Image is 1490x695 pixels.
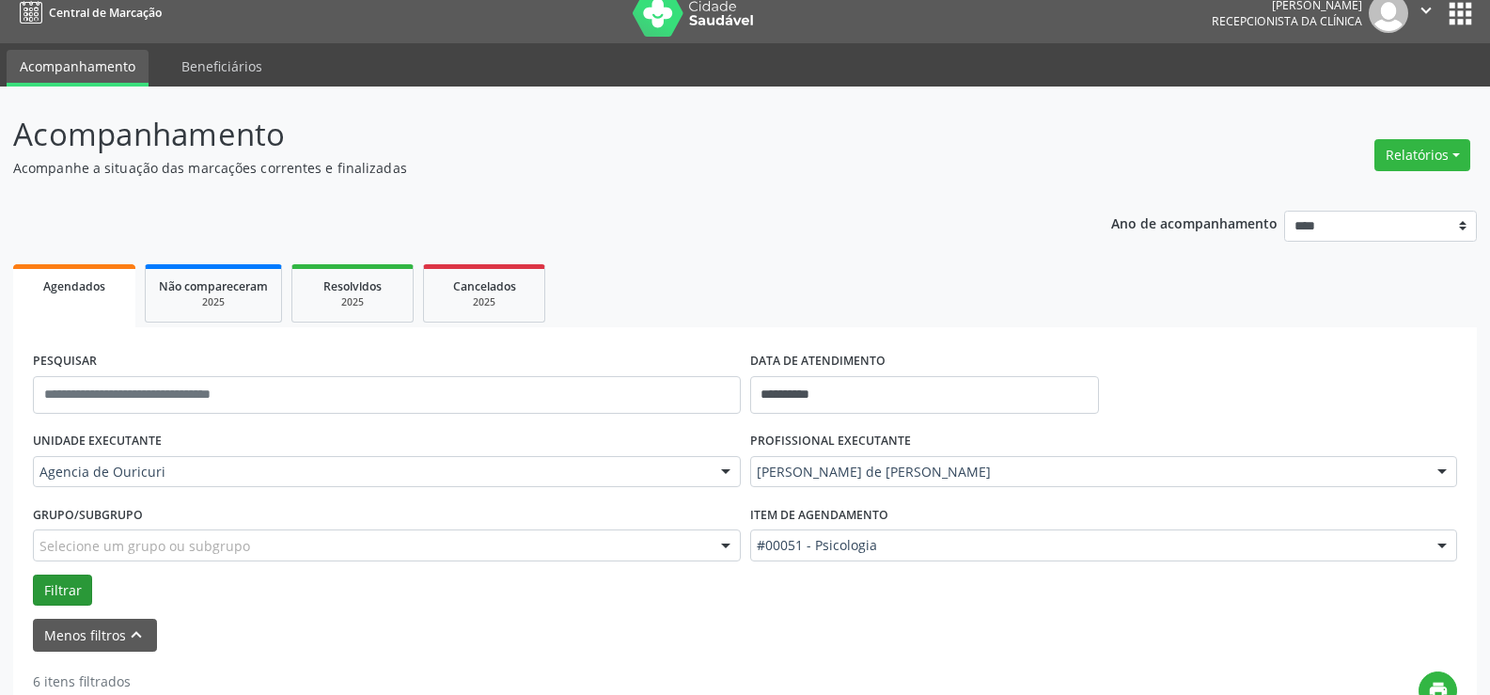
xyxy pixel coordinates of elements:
div: 2025 [306,295,400,309]
i: keyboard_arrow_up [126,624,147,645]
span: Agendados [43,278,105,294]
p: Acompanhamento [13,111,1038,158]
span: Central de Marcação [49,5,162,21]
span: Selecione um grupo ou subgrupo [39,536,250,556]
div: 2025 [437,295,531,309]
label: Grupo/Subgrupo [33,500,143,529]
label: PESQUISAR [33,347,97,376]
span: #00051 - Psicologia [757,536,1419,555]
a: Beneficiários [168,50,275,83]
span: Recepcionista da clínica [1212,13,1362,29]
p: Ano de acompanhamento [1111,211,1278,234]
a: Acompanhamento [7,50,149,87]
label: Item de agendamento [750,500,888,529]
label: DATA DE ATENDIMENTO [750,347,886,376]
label: PROFISSIONAL EXECUTANTE [750,427,911,456]
span: Agencia de Ouricuri [39,463,702,482]
p: Acompanhe a situação das marcações correntes e finalizadas [13,158,1038,178]
span: Não compareceram [159,278,268,294]
div: 2025 [159,295,268,309]
button: Relatórios [1374,139,1470,171]
div: 6 itens filtrados [33,671,241,691]
button: Menos filtroskeyboard_arrow_up [33,619,157,652]
button: Filtrar [33,575,92,607]
span: Resolvidos [323,278,382,294]
label: UNIDADE EXECUTANTE [33,427,162,456]
span: Cancelados [453,278,516,294]
span: [PERSON_NAME] de [PERSON_NAME] [757,463,1419,482]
